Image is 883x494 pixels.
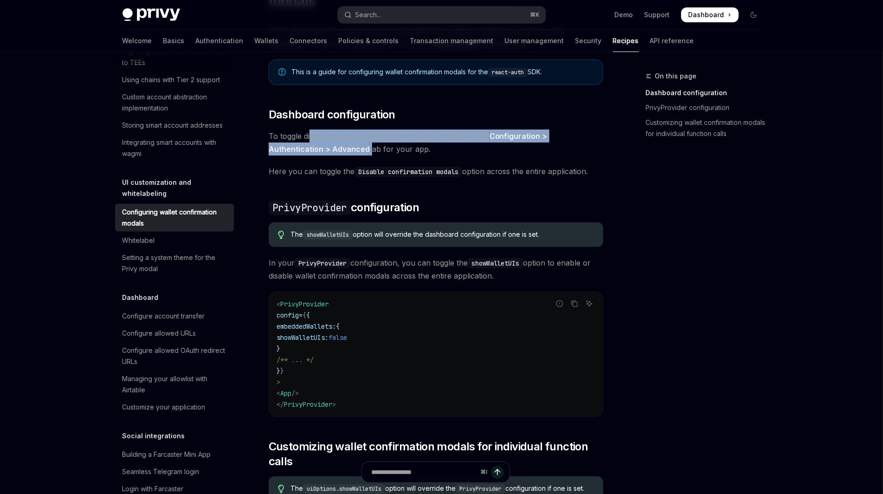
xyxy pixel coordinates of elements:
a: API reference [650,30,694,52]
span: = [299,311,303,319]
a: Whitelabel [115,232,234,249]
a: Dashboard [681,7,739,22]
h5: UI customization and whitelabeling [122,177,234,199]
span: > [277,378,280,386]
span: config [277,311,299,319]
span: On this page [655,71,697,82]
span: PrivyProvider [280,300,329,308]
span: } [277,344,280,353]
span: Customizing wallet confirmation modals for individual function calls [269,439,603,469]
h5: Social integrations [122,430,185,442]
a: Security [575,30,602,52]
span: showWalletUIs: [277,333,329,342]
div: Configure allowed OAuth redirect URLs [122,345,228,367]
span: > [332,400,336,409]
span: In your configuration, you can toggle the option to enable or disable wallet confirmation modals ... [269,256,603,282]
div: Storing smart account addresses [122,120,223,131]
a: Welcome [122,30,152,52]
span: } [277,367,280,375]
a: Authentication [196,30,244,52]
a: Integrating smart accounts with wagmi [115,134,234,162]
a: Configure allowed OAuth redirect URLs [115,342,234,370]
div: Configure allowed URLs [122,328,196,339]
span: embeddedWallets: [277,322,336,331]
a: Configure allowed URLs [115,325,234,342]
div: Building a Farcaster Mini App [122,449,211,460]
div: The option will override the dashboard configuration if one is set. [290,230,593,240]
a: Dashboard configuration [646,85,768,100]
div: Customize your application [122,402,206,413]
span: ⌘ K [530,11,540,19]
span: </ [277,400,284,409]
a: Wallets [255,30,279,52]
span: < [277,389,280,397]
img: dark logo [122,8,180,21]
span: App [280,389,291,397]
div: Custom account abstraction implementation [122,91,228,114]
a: Support [645,10,670,19]
div: Using chains with Tier 2 support [122,74,220,85]
span: To toggle displaying wallet confirmation modals navigate to the tab for your app. [269,130,603,156]
a: Transaction management [410,30,494,52]
div: Search... [355,9,381,20]
a: Connectors [290,30,328,52]
code: PrivyProvider [269,201,351,215]
a: Using chains with Tier 2 support [115,71,234,88]
button: Open search [338,6,546,23]
code: PrivyProvider [295,258,350,268]
a: Customizing wallet confirmation modals for individual function calls [646,115,768,141]
svg: Note [278,68,286,76]
a: Configuring wallet confirmation modals [115,204,234,232]
span: } [280,367,284,375]
a: User management [505,30,564,52]
a: Building a Farcaster Mini App [115,446,234,463]
code: showWalletUIs [303,230,353,240]
div: Configure account transfer [122,311,205,322]
div: Integrating smart accounts with wagmi [122,137,228,159]
a: PrivyProvider configuration [646,100,768,115]
div: Configuring wallet confirmation modals [122,207,228,229]
div: Managing your allowlist with Airtable [122,373,228,396]
span: { [303,311,306,319]
a: Seamless Telegram login [115,463,234,480]
svg: Tip [278,231,284,239]
div: Setting a system theme for the Privy modal [122,252,228,274]
a: Customize your application [115,399,234,416]
span: Dashboard configuration [269,107,395,122]
a: Recipes [613,30,639,52]
span: Here you can toggle the option across the entire application. [269,165,603,178]
span: { [336,322,340,331]
button: Send message [491,466,504,479]
code: react-auth [488,68,528,77]
a: Custom account abstraction implementation [115,89,234,117]
button: Copy the contents from the code block [568,298,580,310]
div: Seamless Telegram login [122,466,200,477]
code: showWalletUIs [468,258,523,268]
span: configuration [269,200,419,215]
h5: Dashboard [122,292,159,303]
a: Configure account transfer [115,308,234,325]
button: Toggle dark mode [746,7,761,22]
button: Report incorrect code [554,298,566,310]
a: Basics [163,30,185,52]
span: PrivyProvider [284,400,332,409]
div: This is a guide for configuring wallet confirmation modals for the SDK. [291,67,593,77]
div: Whitelabel [122,235,155,246]
a: Storing smart account addresses [115,117,234,134]
span: < [277,300,280,308]
code: Disable confirmation modals [354,167,462,177]
span: { [306,311,310,319]
a: Demo [615,10,633,19]
a: Managing your allowlist with Airtable [115,370,234,398]
input: Ask a question... [371,462,477,482]
a: Policies & controls [339,30,399,52]
a: Setting a system theme for the Privy modal [115,249,234,277]
span: /> [291,389,299,397]
button: Ask AI [583,298,595,310]
span: Dashboard [689,10,724,19]
span: false [329,333,347,342]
